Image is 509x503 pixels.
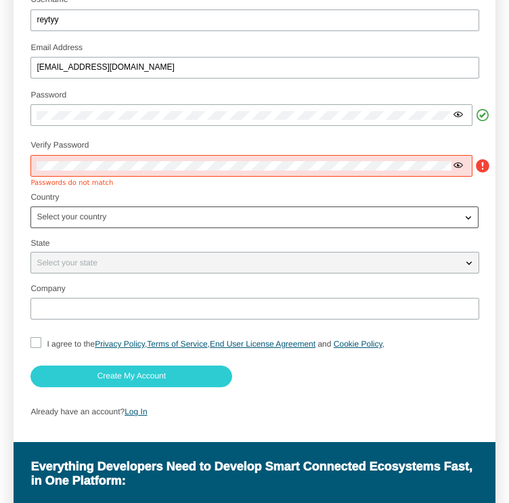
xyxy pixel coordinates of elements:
a: Log In [125,407,147,416]
span: I agree to the , , , [47,339,384,349]
label: Password [30,90,66,100]
label: Email Address [30,43,83,52]
label: Verify Password [30,140,89,150]
unity-typography: Everything Developers Need to Develop Smart Connected Ecosystems Fast, in One Platform: [30,460,478,487]
p: Already have an account? [30,408,478,417]
span: and [317,339,331,349]
a: Privacy Policy [95,339,145,349]
a: End User License Agreement [210,339,315,349]
a: Cookie Policy [334,339,382,349]
div: Passwords do not match [30,179,479,188]
a: Terms of Service [147,339,207,349]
